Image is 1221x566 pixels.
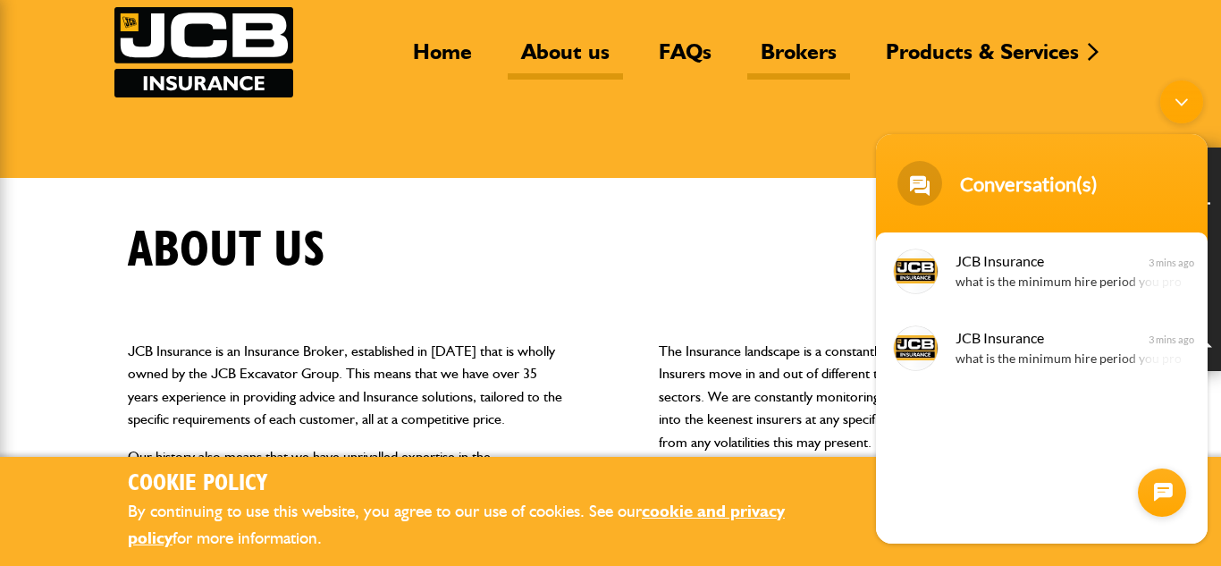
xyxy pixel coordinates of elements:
[747,38,850,80] a: Brokers
[872,38,1092,80] a: Products & Services
[128,470,838,498] h2: Cookie Policy
[508,38,623,80] a: About us
[645,38,725,80] a: FAQs
[867,72,1217,553] iframe: SalesIQ Chatwindow
[128,498,838,553] p: By continuing to use this website, you agree to our use of cookies. See our for more information.
[128,340,562,431] p: JCB Insurance is an Insurance Broker, established in [DATE] that is wholly owned by the JCB Excav...
[128,221,325,281] h1: About us
[400,38,485,80] a: Home
[114,7,293,97] img: JCB Insurance Services logo
[114,7,293,97] a: JCB Insurance Services
[659,340,1093,454] p: The Insurance landscape is a constantly evolving environment where Insurers move in and out of di...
